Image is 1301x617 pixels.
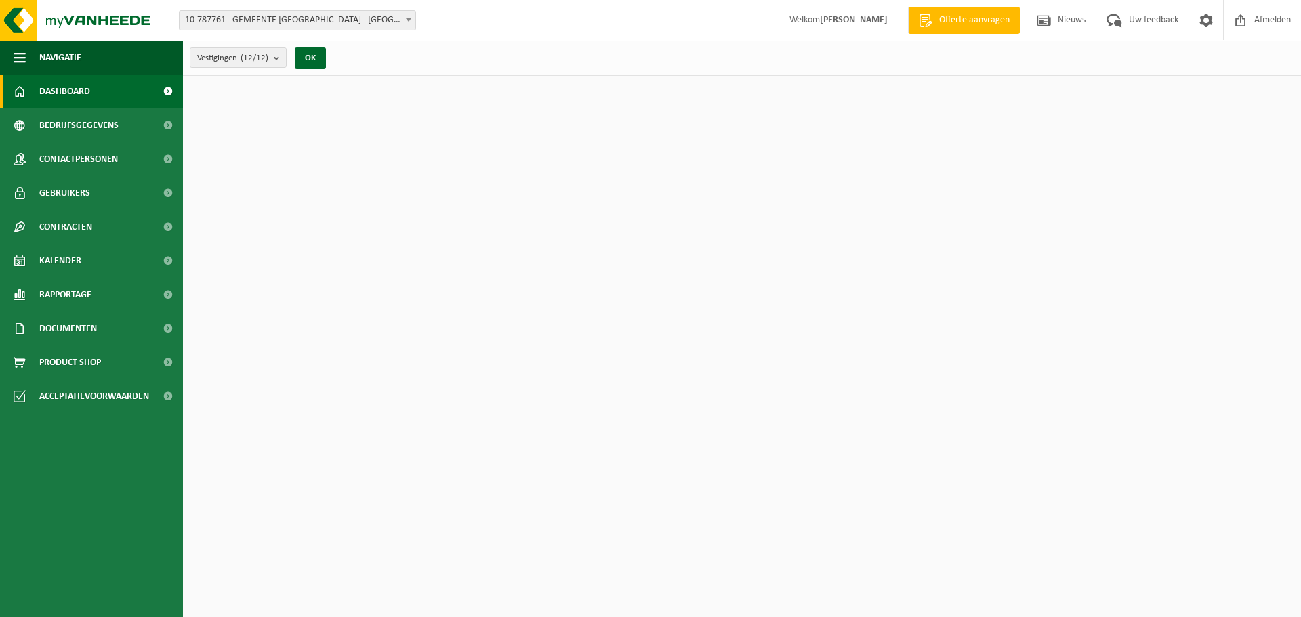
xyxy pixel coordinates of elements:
[180,11,415,30] span: 10-787761 - GEMEENTE ROOSDAAL - ROOSDAAL
[39,379,149,413] span: Acceptatievoorwaarden
[241,54,268,62] count: (12/12)
[39,142,118,176] span: Contactpersonen
[39,312,97,345] span: Documenten
[908,7,1020,34] a: Offerte aanvragen
[39,41,81,75] span: Navigatie
[39,176,90,210] span: Gebruikers
[39,244,81,278] span: Kalender
[179,10,416,30] span: 10-787761 - GEMEENTE ROOSDAAL - ROOSDAAL
[190,47,287,68] button: Vestigingen(12/12)
[39,278,91,312] span: Rapportage
[820,15,888,25] strong: [PERSON_NAME]
[39,75,90,108] span: Dashboard
[197,48,268,68] span: Vestigingen
[39,345,101,379] span: Product Shop
[295,47,326,69] button: OK
[936,14,1013,27] span: Offerte aanvragen
[39,210,92,244] span: Contracten
[39,108,119,142] span: Bedrijfsgegevens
